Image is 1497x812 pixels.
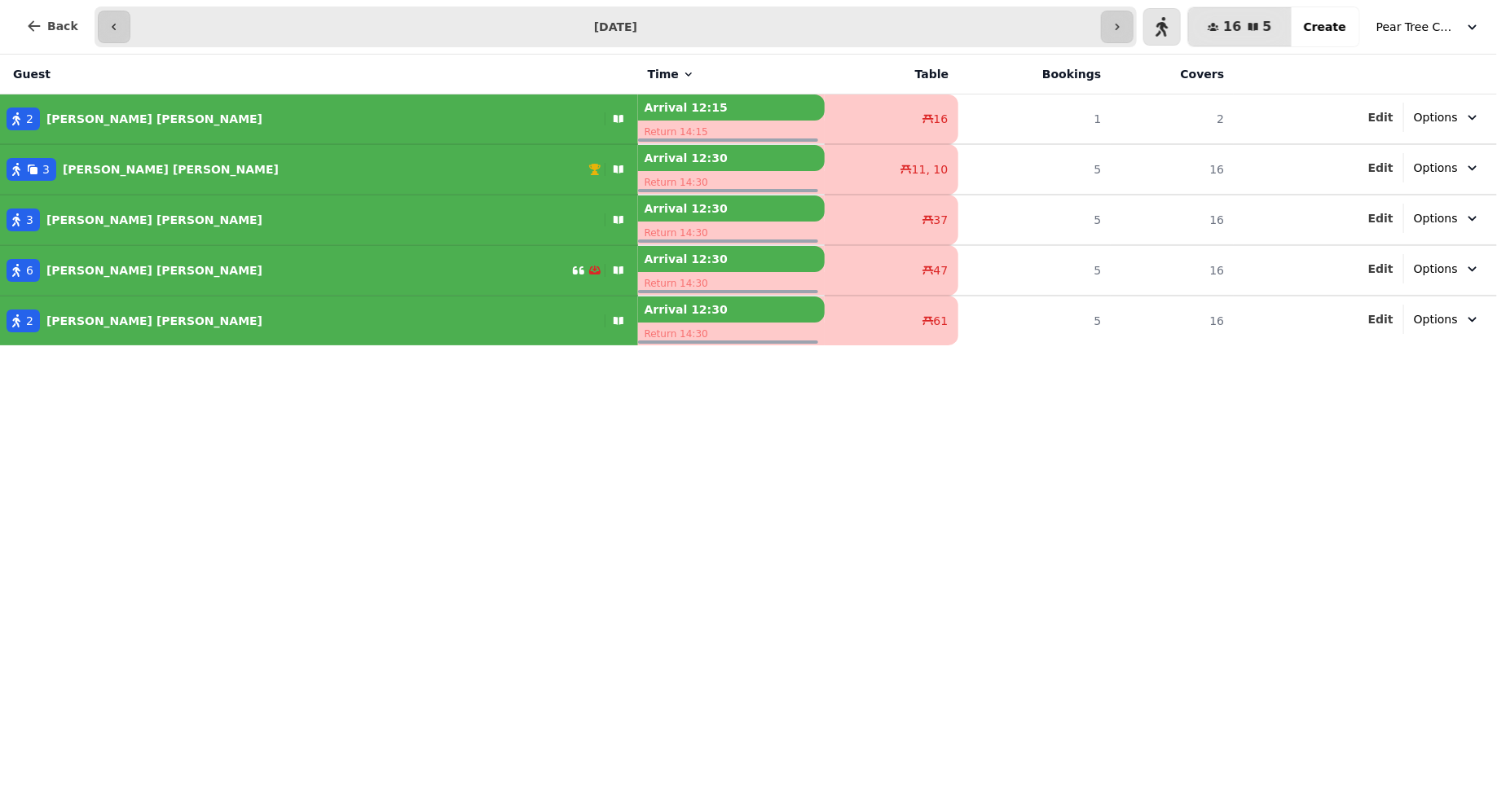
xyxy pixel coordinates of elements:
span: Edit [1368,112,1394,123]
td: 5 [958,195,1111,245]
button: Options [1404,204,1490,233]
span: 3 [42,161,50,178]
p: [PERSON_NAME] [PERSON_NAME] [46,111,262,127]
button: 165 [1188,7,1291,46]
p: [PERSON_NAME] [PERSON_NAME] [46,212,262,228]
span: 6 [26,262,33,279]
span: 37 [934,212,949,228]
button: Edit [1368,109,1394,125]
td: 1 [958,94,1111,145]
td: 16 [1111,296,1234,345]
td: 5 [958,144,1111,195]
span: 11, 10 [912,161,949,178]
span: Edit [1368,263,1394,274]
td: 16 [1111,245,1234,296]
td: 16 [1111,195,1234,245]
p: Arrival 12:30 [638,195,826,222]
p: [PERSON_NAME] [PERSON_NAME] [46,262,262,279]
span: Time [648,66,679,82]
span: 5 [1263,20,1272,33]
span: 16 [934,111,949,127]
button: Options [1404,254,1490,283]
span: Back [47,20,78,32]
p: Arrival 12:15 [638,94,826,121]
span: 61 [934,313,949,329]
span: Edit [1368,162,1394,173]
td: 5 [958,245,1111,296]
span: 3 [26,212,33,228]
button: Pear Tree Cafe ([GEOGRAPHIC_DATA]) [1367,12,1490,42]
th: Covers [1111,55,1234,94]
button: Back [13,7,91,46]
p: Arrival 12:30 [638,145,826,171]
span: 2 [26,111,33,127]
p: Return 14:30 [638,171,826,194]
button: Create [1291,7,1359,46]
td: 2 [1111,94,1234,145]
p: Return 14:30 [638,272,826,295]
button: Edit [1368,160,1394,176]
button: Options [1404,153,1490,182]
span: Pear Tree Cafe ([GEOGRAPHIC_DATA]) [1376,19,1458,35]
p: Return 14:30 [638,323,826,345]
p: [PERSON_NAME] [PERSON_NAME] [63,161,279,178]
span: 47 [934,262,949,279]
p: Arrival 12:30 [638,296,826,323]
p: [PERSON_NAME] [PERSON_NAME] [46,313,262,329]
span: Options [1414,160,1458,176]
button: Edit [1368,261,1394,277]
button: Options [1404,103,1490,132]
p: Return 14:30 [638,222,826,244]
span: Edit [1368,213,1394,224]
span: 2 [26,313,33,329]
th: Table [825,55,958,94]
td: 16 [1111,144,1234,195]
span: Edit [1368,314,1394,325]
span: Options [1414,210,1458,226]
button: Time [648,66,695,82]
span: Options [1414,311,1458,327]
span: Options [1414,109,1458,125]
p: Return 14:15 [638,121,826,143]
td: 5 [958,296,1111,345]
button: Edit [1368,311,1394,327]
button: Edit [1368,210,1394,226]
button: Options [1404,305,1490,334]
th: Bookings [958,55,1111,94]
p: Arrival 12:30 [638,246,826,272]
span: Options [1414,261,1458,277]
span: 16 [1223,20,1241,33]
span: Create [1304,21,1346,33]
